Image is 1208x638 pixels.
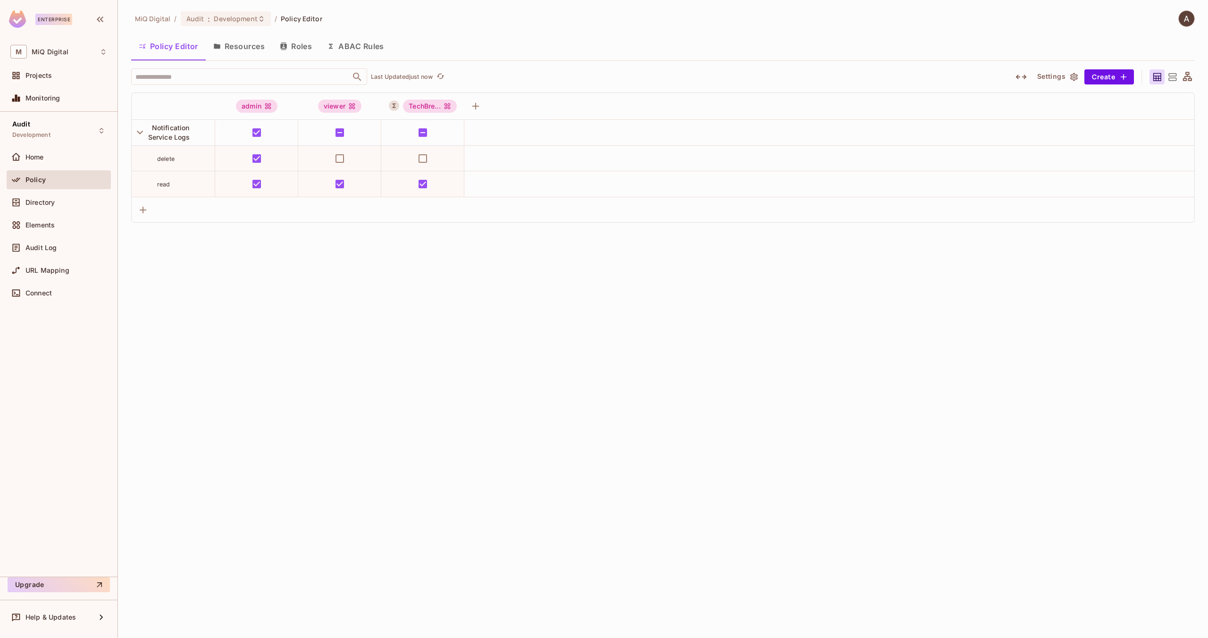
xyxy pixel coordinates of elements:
span: Development [214,14,257,23]
span: Directory [25,199,55,206]
button: Create [1084,69,1134,84]
div: admin [236,100,277,113]
button: A User Set is a dynamically conditioned role, grouping users based on real-time criteria. [389,101,399,111]
button: Policy Editor [131,34,206,58]
span: Click to refresh data [433,71,446,83]
span: delete [157,155,175,162]
span: : [207,15,210,23]
li: / [174,14,176,23]
button: Settings [1033,69,1081,84]
span: Projects [25,72,52,79]
div: viewer [318,100,361,113]
span: Elements [25,221,55,229]
span: TechBrew Team [403,100,457,113]
span: Notification Service Logs [148,124,190,141]
span: read [157,181,170,188]
span: Audit [186,14,204,23]
button: Roles [272,34,319,58]
span: M [10,45,27,59]
button: Upgrade [8,577,110,592]
span: Connect [25,289,52,297]
span: Help & Updates [25,613,76,621]
span: Audit [12,120,30,128]
div: Enterprise [35,14,72,25]
span: URL Mapping [25,267,69,274]
button: refresh [435,71,446,83]
span: Monitoring [25,94,60,102]
button: ABAC Rules [319,34,392,58]
img: SReyMgAAAABJRU5ErkJggg== [9,10,26,28]
button: Open [351,70,364,84]
p: Last Updated just now [371,73,433,81]
div: TechBre... [403,100,457,113]
span: the active workspace [135,14,170,23]
span: Policy [25,176,46,184]
button: Resources [206,34,272,58]
span: Audit Log [25,244,57,252]
li: / [275,14,277,23]
span: Workspace: MiQ Digital [32,48,68,56]
span: Policy Editor [281,14,322,23]
span: refresh [436,72,445,82]
span: Development [12,131,50,139]
span: Home [25,153,44,161]
img: Ambarish Singh [1179,11,1194,26]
